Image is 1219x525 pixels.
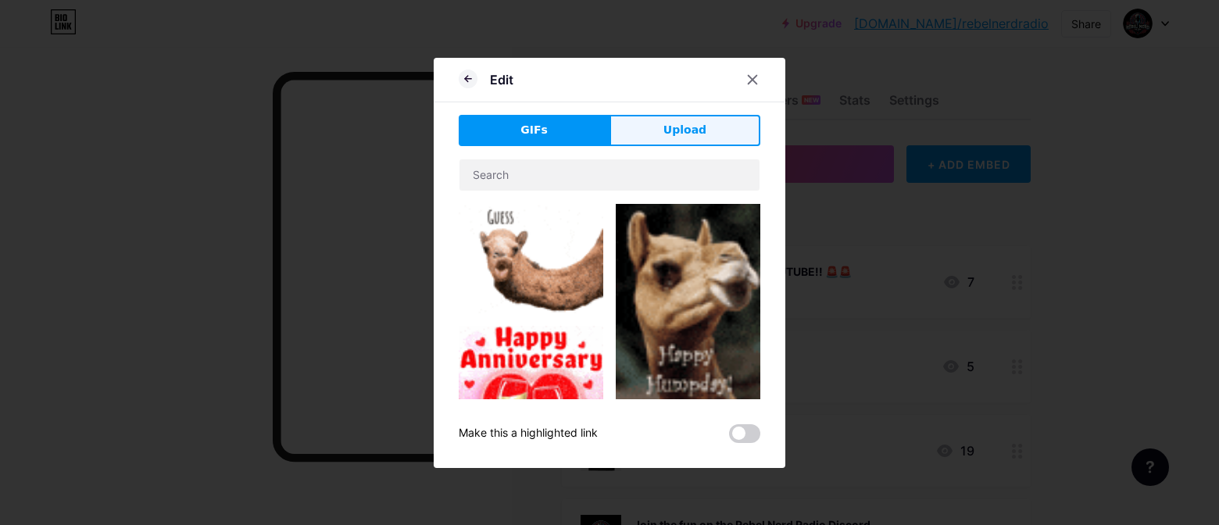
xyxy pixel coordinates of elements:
[616,204,760,423] img: Gihpy
[459,424,598,443] div: Make this a highlighted link
[490,70,513,89] div: Edit
[663,122,706,138] span: Upload
[520,122,548,138] span: GIFs
[459,204,603,314] img: Gihpy
[459,326,603,470] img: Gihpy
[459,159,760,191] input: Search
[459,115,609,146] button: GIFs
[609,115,760,146] button: Upload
